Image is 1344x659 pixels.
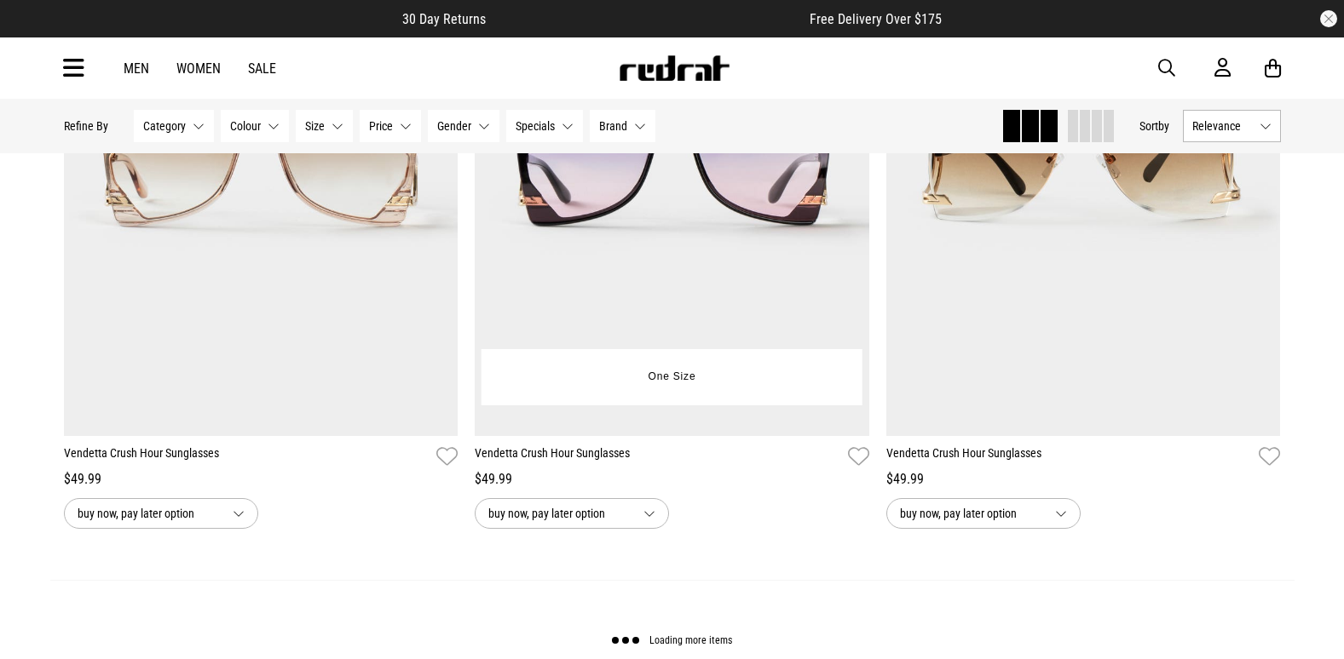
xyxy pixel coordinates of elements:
span: buy now, pay later option [488,503,630,524]
span: by [1158,119,1169,133]
button: Brand [590,110,655,142]
span: Gender [437,119,471,133]
span: Loading more items [649,635,732,647]
button: buy now, pay later option [886,498,1081,529]
span: Colour [230,119,261,133]
a: Vendetta Crush Hour Sunglasses [475,444,841,469]
button: buy now, pay later option [475,498,669,529]
div: $49.99 [886,469,1281,490]
button: Colour [221,110,289,142]
button: Sortby [1139,116,1169,136]
span: Category [143,119,186,133]
div: $49.99 [64,469,459,490]
span: 30 Day Returns [402,11,486,27]
p: Refine By [64,119,108,133]
span: buy now, pay later option [78,503,219,524]
span: Price [369,119,393,133]
span: Size [305,119,325,133]
button: Relevance [1183,110,1281,142]
span: buy now, pay later option [900,503,1041,524]
button: Open LiveChat chat widget [14,7,65,58]
button: Size [296,110,353,142]
span: Relevance [1192,119,1253,133]
span: Free Delivery Over $175 [810,11,942,27]
iframe: Customer reviews powered by Trustpilot [520,10,776,27]
a: Men [124,60,149,77]
a: Vendetta Crush Hour Sunglasses [886,444,1253,469]
button: Gender [428,110,499,142]
div: $49.99 [475,469,869,490]
a: Sale [248,60,276,77]
a: Women [176,60,221,77]
img: Redrat logo [618,55,730,81]
button: Category [134,110,214,142]
span: Brand [599,119,627,133]
a: Vendetta Crush Hour Sunglasses [64,444,430,469]
span: Specials [516,119,555,133]
button: Price [360,110,421,142]
button: One Size [636,362,709,393]
button: buy now, pay later option [64,498,258,529]
button: Specials [506,110,583,142]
